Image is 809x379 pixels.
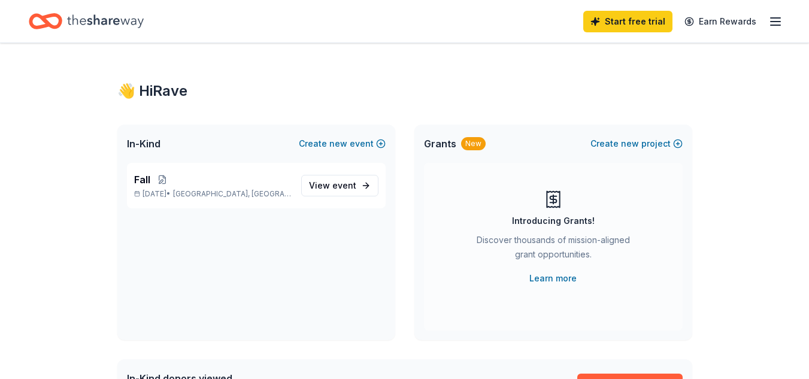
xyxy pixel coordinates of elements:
[173,189,291,199] span: [GEOGRAPHIC_DATA], [GEOGRAPHIC_DATA]
[512,214,595,228] div: Introducing Grants!
[583,11,672,32] a: Start free trial
[301,175,378,196] a: View event
[329,137,347,151] span: new
[621,137,639,151] span: new
[117,81,692,101] div: 👋 Hi Rave
[127,137,160,151] span: In-Kind
[299,137,386,151] button: Createnewevent
[677,11,763,32] a: Earn Rewards
[134,189,292,199] p: [DATE] •
[461,137,486,150] div: New
[332,180,356,190] span: event
[309,178,356,193] span: View
[29,7,144,35] a: Home
[424,137,456,151] span: Grants
[472,233,635,266] div: Discover thousands of mission-aligned grant opportunities.
[134,172,150,187] span: Fall
[529,271,577,286] a: Learn more
[590,137,683,151] button: Createnewproject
